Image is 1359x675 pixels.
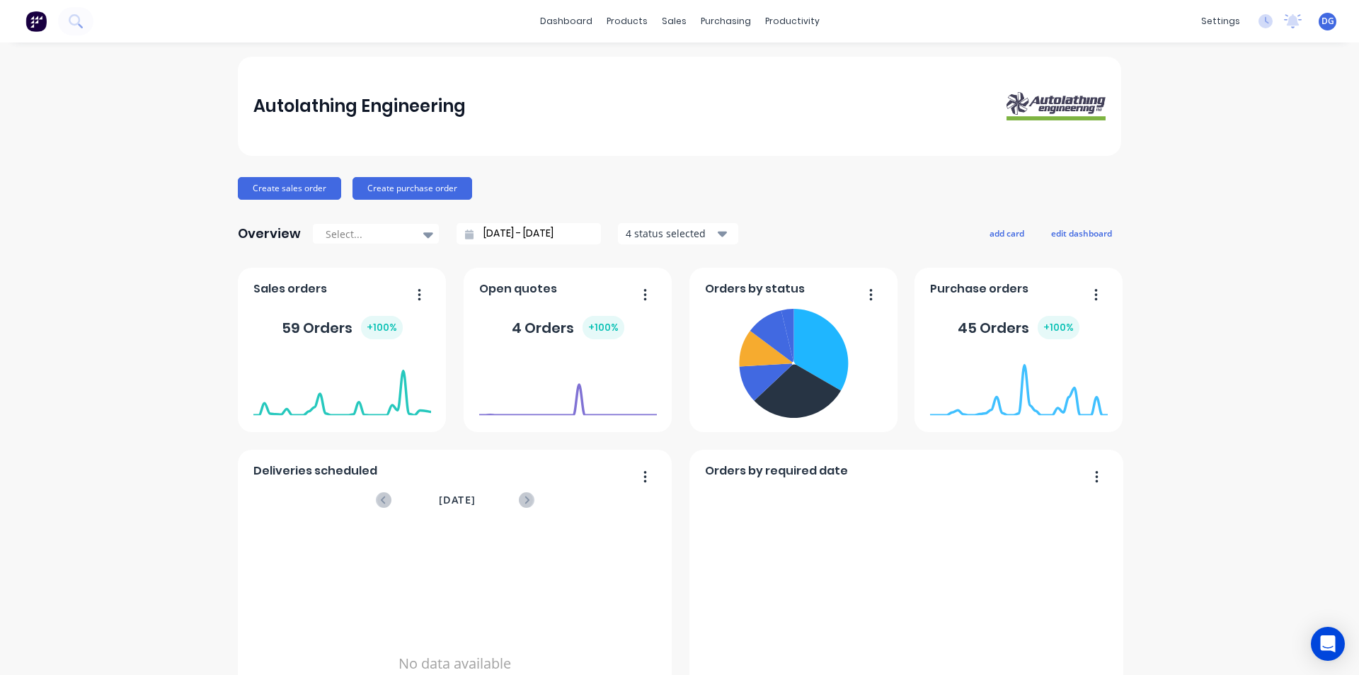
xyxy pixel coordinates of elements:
[583,316,624,339] div: + 100 %
[25,11,47,32] img: Factory
[1321,15,1334,28] span: DG
[1194,11,1247,32] div: settings
[694,11,758,32] div: purchasing
[1007,92,1106,121] img: Autolathing Engineering
[352,177,472,200] button: Create purchase order
[253,280,327,297] span: Sales orders
[512,316,624,339] div: 4 Orders
[1038,316,1079,339] div: + 100 %
[439,492,476,508] span: [DATE]
[600,11,655,32] div: products
[1042,224,1121,242] button: edit dashboard
[930,280,1028,297] span: Purchase orders
[705,280,805,297] span: Orders by status
[958,316,1079,339] div: 45 Orders
[238,177,341,200] button: Create sales order
[705,463,848,480] span: Orders by required date
[618,223,738,244] button: 4 status selected
[479,280,557,297] span: Open quotes
[361,316,403,339] div: + 100 %
[533,11,600,32] a: dashboard
[253,92,466,120] div: Autolathing Engineering
[282,316,403,339] div: 59 Orders
[238,220,301,248] div: Overview
[626,226,715,241] div: 4 status selected
[758,11,827,32] div: productivity
[1311,627,1345,661] div: Open Intercom Messenger
[980,224,1033,242] button: add card
[655,11,694,32] div: sales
